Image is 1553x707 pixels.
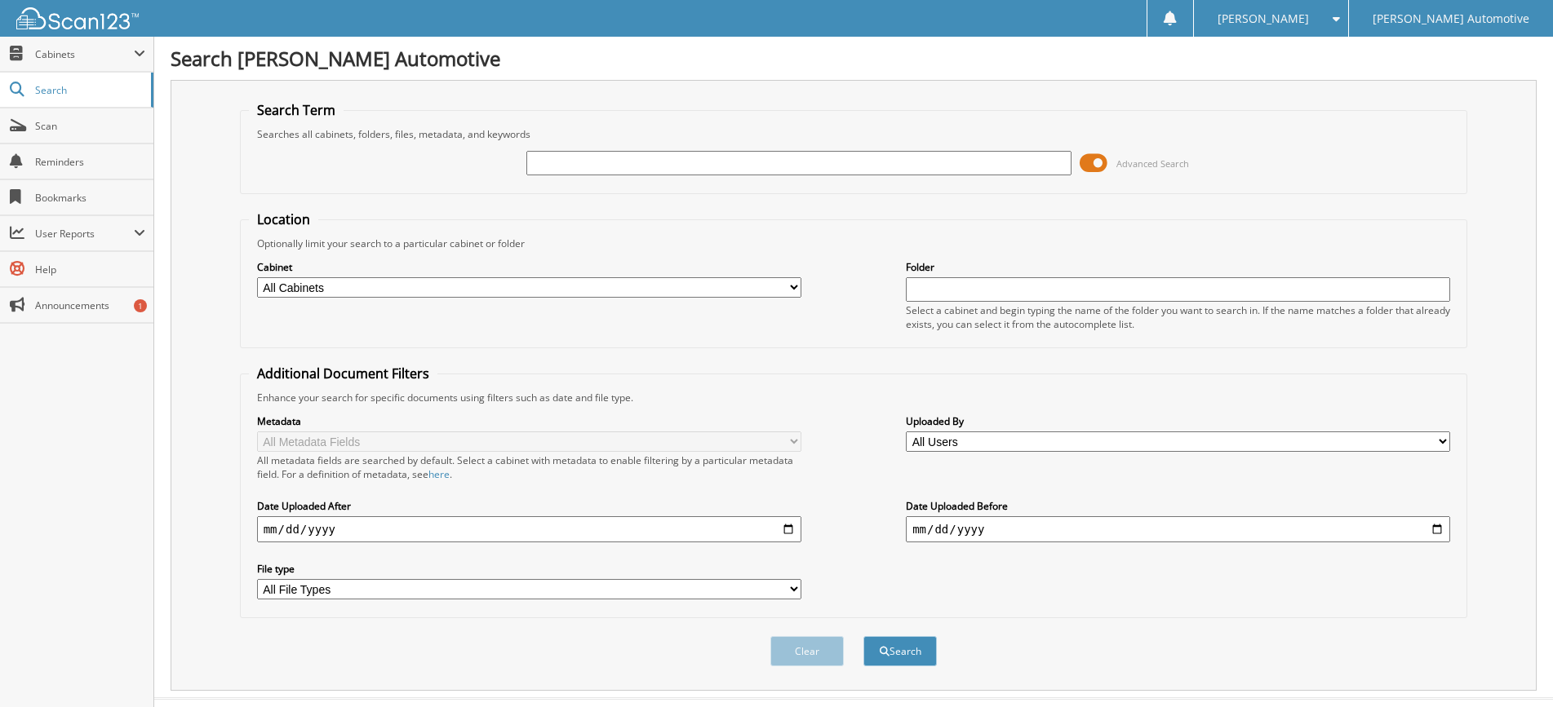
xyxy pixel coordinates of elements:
div: Optionally limit your search to a particular cabinet or folder [249,236,1459,250]
label: Folder [906,260,1450,274]
span: Cabinets [35,47,134,61]
span: Bookmarks [35,191,145,205]
label: Date Uploaded After [257,499,801,513]
div: 1 [134,299,147,312]
legend: Search Term [249,101,344,119]
span: User Reports [35,227,134,241]
div: Enhance your search for specific documents using filters such as date and file type. [249,391,1459,404]
img: scan123-logo-white.svg [16,7,139,29]
div: All metadata fields are searched by default. Select a cabinet with metadata to enable filtering b... [257,453,801,481]
button: Search [863,636,937,666]
div: Select a cabinet and begin typing the name of the folder you want to search in. If the name match... [906,303,1450,331]
div: Searches all cabinets, folders, files, metadata, and keywords [249,127,1459,141]
a: here [428,467,450,481]
span: Search [35,83,143,97]
label: File type [257,562,801,576]
span: Scan [35,119,145,133]
label: Cabinet [257,260,801,274]
span: Reminders [35,155,145,169]
label: Metadata [257,414,801,428]
span: [PERSON_NAME] [1218,14,1309,24]
span: Advanced Search [1116,157,1189,170]
legend: Location [249,210,318,228]
label: Date Uploaded Before [906,499,1450,513]
input: end [906,516,1450,542]
label: Uploaded By [906,414,1450,428]
span: [PERSON_NAME] Automotive [1373,14,1529,24]
legend: Additional Document Filters [249,365,437,382]
h1: Search [PERSON_NAME] Automotive [171,45,1537,72]
button: Clear [770,636,844,666]
span: Announcements [35,298,145,312]
span: Help [35,263,145,276]
input: start [257,516,801,542]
